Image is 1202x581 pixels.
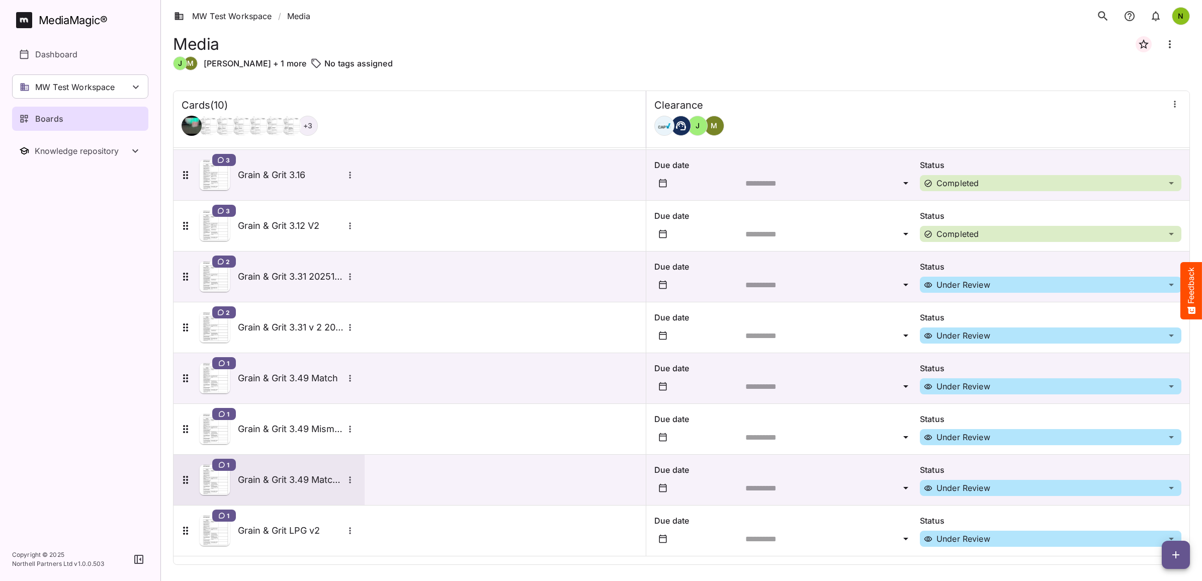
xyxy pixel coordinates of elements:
[226,308,230,316] span: 2
[238,372,344,384] h5: Grain & Grit 3.49 Match
[12,42,148,66] a: Dashboard
[344,524,357,537] button: More options for Grain & Grit LPG v2
[238,474,344,486] h5: Grain & Grit 3.49 Match V2
[226,156,230,164] span: 3
[35,48,77,60] p: Dashboard
[200,262,230,292] img: Asset Thumbnail
[200,465,230,495] img: Asset Thumbnail
[238,220,344,232] h5: Grain & Grit 3.12 V2
[184,56,198,70] div: M
[654,99,703,112] h4: Clearance
[654,261,916,273] p: Due date
[226,258,230,266] span: 2
[920,159,1181,171] p: Status
[173,56,187,70] div: J
[227,359,229,367] span: 1
[344,473,357,486] button: More options for Grain & Grit 3.49 Match V2
[174,10,272,22] a: MW Test Workspace
[227,512,229,520] span: 1
[936,535,990,543] p: Under Review
[920,515,1181,527] p: Status
[920,464,1181,476] p: Status
[35,81,115,93] p: MW Test Workspace
[200,516,230,546] img: Asset Thumbnail
[344,372,357,385] button: More options for Grain & Grit 3.49 Match
[654,413,916,425] p: Due date
[936,331,990,340] p: Under Review
[35,113,63,125] p: Boards
[344,423,357,436] button: More options for Grain & Grit 3.49 Mismatch
[238,169,344,181] h5: Grain & Grit 3.16
[1146,6,1166,27] button: notifications
[654,210,916,222] p: Due date
[936,484,990,492] p: Under Review
[173,35,219,53] h1: Media
[324,57,392,69] p: No tags assigned
[200,312,230,343] img: Asset Thumbnail
[920,210,1181,222] p: Status
[226,207,230,215] span: 3
[182,99,228,112] h4: Cards ( 10 )
[920,311,1181,323] p: Status
[12,559,105,568] p: Northell Partners Ltd v 1.0.0.503
[298,116,318,136] div: + 3
[1180,262,1202,319] button: Feedback
[278,10,281,22] span: /
[654,362,916,374] p: Due date
[238,321,344,334] h5: Grain & Grit 3.31 v 2 20251013
[12,550,105,559] p: Copyright © 2025
[688,116,708,136] div: J
[200,414,230,444] img: Asset Thumbnail
[238,423,344,435] h5: Grain & Grit 3.49 Mismatch
[227,410,229,418] span: 1
[920,413,1181,425] p: Status
[936,433,990,441] p: Under Review
[344,270,357,283] button: More options for Grain & Grit 3.31 20251013
[654,515,916,527] p: Due date
[200,363,230,393] img: Asset Thumbnail
[12,139,148,163] button: Toggle Knowledge repository
[936,179,979,187] p: Completed
[920,261,1181,273] p: Status
[238,271,344,283] h5: Grain & Grit 3.31 20251013
[654,311,916,323] p: Due date
[1092,6,1113,27] button: search
[936,382,990,390] p: Under Review
[238,525,344,537] h5: Grain & Grit LPG v2
[200,211,230,241] img: Asset Thumbnail
[16,12,148,28] a: MediaMagic®
[39,12,108,29] div: MediaMagic ®
[344,321,357,334] button: More options for Grain & Grit 3.31 v 2 20251013
[227,461,229,469] span: 1
[654,464,916,476] p: Due date
[200,160,230,190] img: Asset Thumbnail
[204,57,306,69] p: [PERSON_NAME] + 1 more
[344,169,357,182] button: More options for Grain & Grit 3.16
[936,281,990,289] p: Under Review
[1158,32,1182,56] button: Board more options
[920,362,1181,374] p: Status
[1172,7,1190,25] div: N
[704,116,724,136] div: M
[12,139,148,163] nav: Knowledge repository
[310,57,322,69] img: tag-outline.svg
[654,159,916,171] p: Due date
[936,230,979,238] p: Completed
[1120,6,1140,27] button: notifications
[12,107,148,131] a: Boards
[344,219,357,232] button: More options for Grain & Grit 3.12 V2
[35,146,129,156] div: Knowledge repository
